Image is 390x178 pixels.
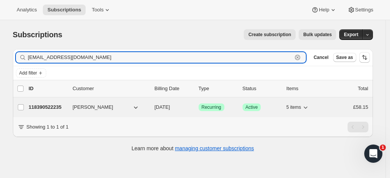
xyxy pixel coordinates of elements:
span: [DATE] [155,104,170,110]
p: Customer [73,85,149,92]
button: Cancel [310,53,331,62]
span: [PERSON_NAME] [73,103,113,111]
button: Add filter [16,68,46,78]
p: Total [358,85,368,92]
p: ID [29,85,67,92]
button: Tools [87,5,116,15]
button: Help [307,5,341,15]
div: Type [199,85,237,92]
button: [PERSON_NAME] [68,101,144,113]
button: Create subscription [244,29,296,40]
div: 118390522235[PERSON_NAME][DATE]SuccessRecurringSuccessActive5 items£58.15 [29,102,368,113]
p: Status [243,85,280,92]
span: Settings [355,7,373,13]
a: managing customer subscriptions [175,145,254,151]
span: 5 items [287,104,301,110]
div: Items [287,85,324,92]
span: Tools [92,7,103,13]
span: Recurring [202,104,221,110]
span: Cancel [313,54,328,60]
span: £58.15 [353,104,368,110]
iframe: Intercom live chat [364,145,382,163]
button: Analytics [12,5,41,15]
button: Settings [343,5,378,15]
span: Active [246,104,258,110]
button: Save as [333,53,356,62]
span: Save as [336,54,353,60]
span: 1 [380,145,386,151]
span: Analytics [17,7,37,13]
span: Subscriptions [13,30,63,39]
p: Learn more about [132,145,254,152]
span: Bulk updates [303,32,332,38]
input: Filter subscribers [28,52,293,63]
span: Export [344,32,358,38]
span: Subscriptions [47,7,81,13]
span: Add filter [19,70,37,76]
p: Billing Date [155,85,193,92]
p: Showing 1 to 1 of 1 [27,123,69,131]
span: Help [319,7,329,13]
button: Clear [294,54,301,61]
button: 5 items [287,102,310,113]
span: Create subscription [248,32,291,38]
button: Sort the results [359,52,370,63]
button: Bulk updates [299,29,336,40]
div: IDCustomerBilling DateTypeStatusItemsTotal [29,85,368,92]
nav: Pagination [348,122,368,132]
p: 118390522235 [29,103,67,111]
button: Export [339,29,363,40]
button: Subscriptions [43,5,86,15]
